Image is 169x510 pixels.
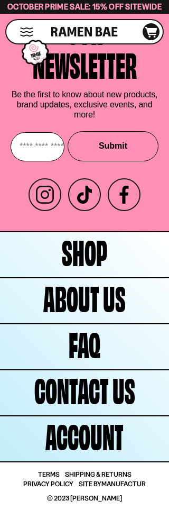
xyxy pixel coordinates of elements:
span: Contact Us [34,372,135,406]
button: Mobile Menu Trigger [20,28,34,37]
a: Terms [38,471,60,478]
span: Account [45,418,124,452]
span: Shop [62,234,107,268]
a: Privacy Policy [23,480,73,487]
span: FAQ [69,326,100,360]
button: Submit [68,131,158,161]
span: October Prime Sale: 15% off Sitewide [7,2,162,12]
a: Shipping & Returns [65,471,132,478]
span: © 2023 [PERSON_NAME] [47,495,122,502]
span: Site By [79,480,146,487]
a: Manufactur [101,479,146,488]
span: About Us [43,280,126,314]
p: Be the first to know about new products, brand updates, exclusive events, and more! [11,89,158,120]
input: Enter your email [11,132,64,161]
